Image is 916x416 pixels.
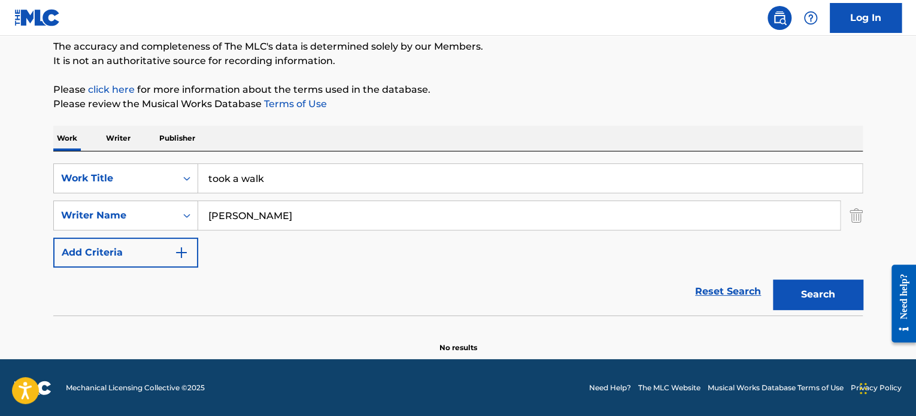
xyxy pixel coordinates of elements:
[830,3,902,33] a: Log In
[882,256,916,352] iframe: Resource Center
[638,382,700,393] a: The MLC Website
[53,126,81,151] p: Work
[589,382,631,393] a: Need Help?
[439,328,477,353] p: No results
[799,6,823,30] div: Help
[14,381,51,395] img: logo
[53,40,863,54] p: The accuracy and completeness of The MLC's data is determined solely by our Members.
[860,371,867,406] div: Drag
[53,83,863,97] p: Please for more information about the terms used in the database.
[773,280,863,309] button: Search
[174,245,189,260] img: 9d2ae6d4665cec9f34b9.svg
[61,208,169,223] div: Writer Name
[851,382,902,393] a: Privacy Policy
[262,98,327,110] a: Terms of Use
[53,97,863,111] p: Please review the Musical Works Database
[53,54,863,68] p: It is not an authoritative source for recording information.
[102,126,134,151] p: Writer
[156,126,199,151] p: Publisher
[803,11,818,25] img: help
[708,382,844,393] a: Musical Works Database Terms of Use
[768,6,791,30] a: Public Search
[772,11,787,25] img: search
[850,201,863,230] img: Delete Criterion
[88,84,135,95] a: click here
[856,359,916,416] iframe: Chat Widget
[66,382,205,393] span: Mechanical Licensing Collective © 2025
[53,163,863,315] form: Search Form
[689,278,767,305] a: Reset Search
[61,171,169,186] div: Work Title
[14,9,60,26] img: MLC Logo
[53,238,198,268] button: Add Criteria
